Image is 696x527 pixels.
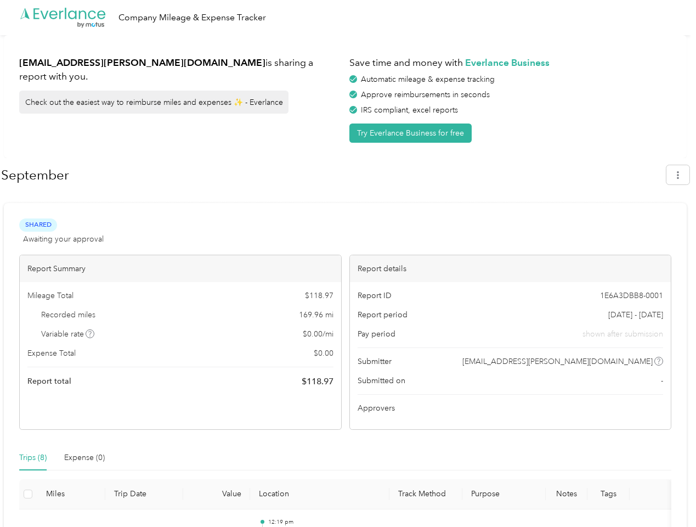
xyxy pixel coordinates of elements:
[582,328,663,340] span: shown after submission
[1,162,659,188] h1: September
[19,452,47,464] div: Trips (8)
[361,75,495,84] span: Automatic mileage & expense tracking
[358,356,392,367] span: Submitter
[546,479,587,509] th: Notes
[118,11,266,25] div: Company Mileage & Expense Tracker
[350,255,671,282] div: Report details
[20,255,341,282] div: Report Summary
[183,479,250,509] th: Value
[27,375,71,387] span: Report total
[608,309,663,321] span: [DATE] - [DATE]
[587,479,629,509] th: Tags
[358,402,395,414] span: Approvers
[361,105,458,115] span: IRS compliant, excel reports
[661,375,663,386] span: -
[105,479,183,509] th: Trip Date
[250,479,389,509] th: Location
[302,375,333,388] span: $ 118.97
[268,518,381,526] p: 12:19 pm
[462,356,653,367] span: [EMAIL_ADDRESS][PERSON_NAME][DOMAIN_NAME]
[389,479,462,509] th: Track Method
[64,452,105,464] div: Expense (0)
[314,347,333,359] span: $ 0.00
[23,233,104,245] span: Awaiting your approval
[27,290,73,301] span: Mileage Total
[349,124,472,143] button: Try Everlance Business for free
[41,328,95,340] span: Variable rate
[305,290,333,301] span: $ 118.97
[19,57,265,68] strong: [EMAIL_ADDRESS][PERSON_NAME][DOMAIN_NAME]
[19,91,288,114] div: Check out the easiest way to reimburse miles and expenses ✨ - Everlance
[358,328,395,340] span: Pay period
[600,290,663,301] span: 1E6A3DBB8-0001
[303,328,333,340] span: $ 0.00 / mi
[19,56,342,83] h1: is sharing a report with you.
[349,56,672,70] h1: Save time and money with
[462,479,546,509] th: Purpose
[358,290,392,301] span: Report ID
[37,479,105,509] th: Miles
[465,57,550,68] strong: Everlance Business
[299,309,333,321] span: 169.96 mi
[358,375,405,386] span: Submitted on
[361,90,490,99] span: Approve reimbursements in seconds
[27,347,76,359] span: Expense Total
[358,309,408,321] span: Report period
[41,309,95,321] span: Recorded miles
[19,218,57,231] span: Shared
